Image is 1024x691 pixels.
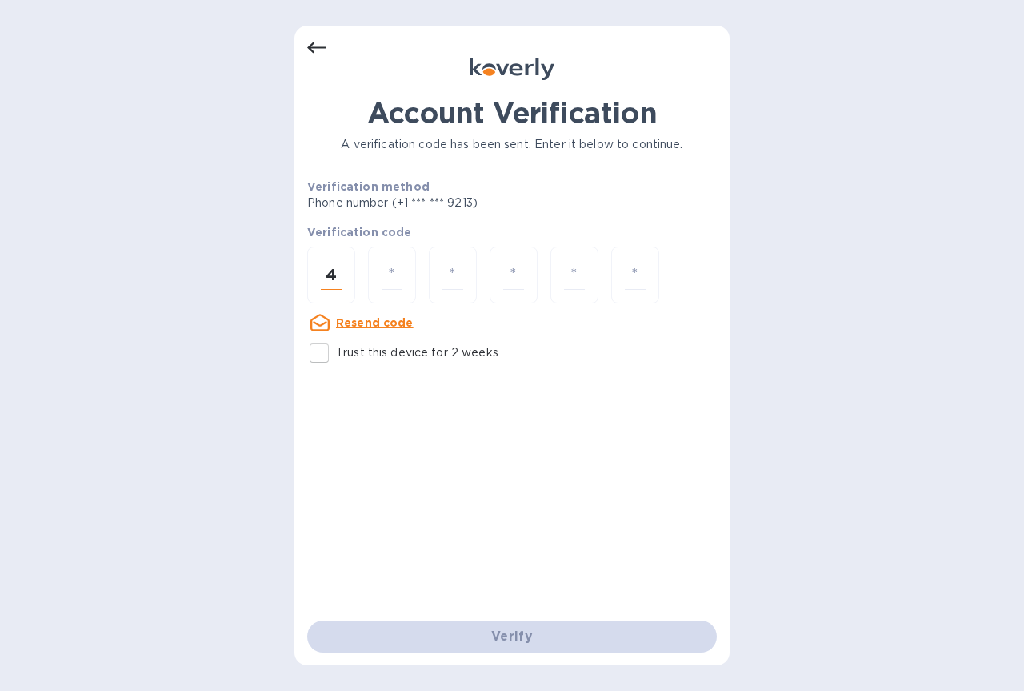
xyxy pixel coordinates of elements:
[307,224,717,240] p: Verification code
[307,136,717,153] p: A verification code has been sent. Enter it below to continue.
[336,316,414,329] u: Resend code
[307,195,600,211] p: Phone number (+1 *** *** 9213)
[307,96,717,130] h1: Account Verification
[307,180,430,193] b: Verification method
[336,344,498,361] p: Trust this device for 2 weeks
